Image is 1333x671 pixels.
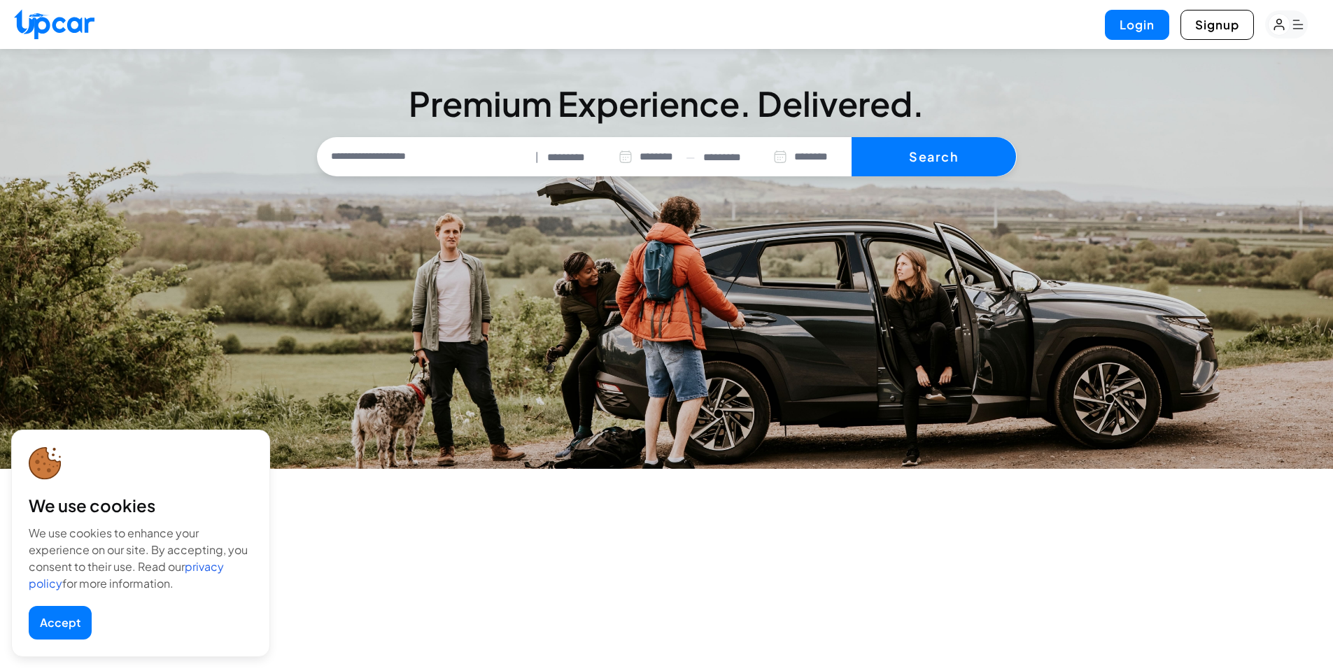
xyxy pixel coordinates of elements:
[29,525,253,592] div: We use cookies to enhance your experience on our site. By accepting, you consent to their use. Re...
[1180,10,1254,40] button: Signup
[686,149,695,165] span: —
[29,494,253,516] div: We use cookies
[852,137,1016,176] button: Search
[1105,10,1169,40] button: Login
[317,87,1017,120] h3: Premium Experience. Delivered.
[29,606,92,640] button: Accept
[14,9,94,39] img: Upcar Logo
[535,149,539,165] span: |
[29,447,62,480] img: cookie-icon.svg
